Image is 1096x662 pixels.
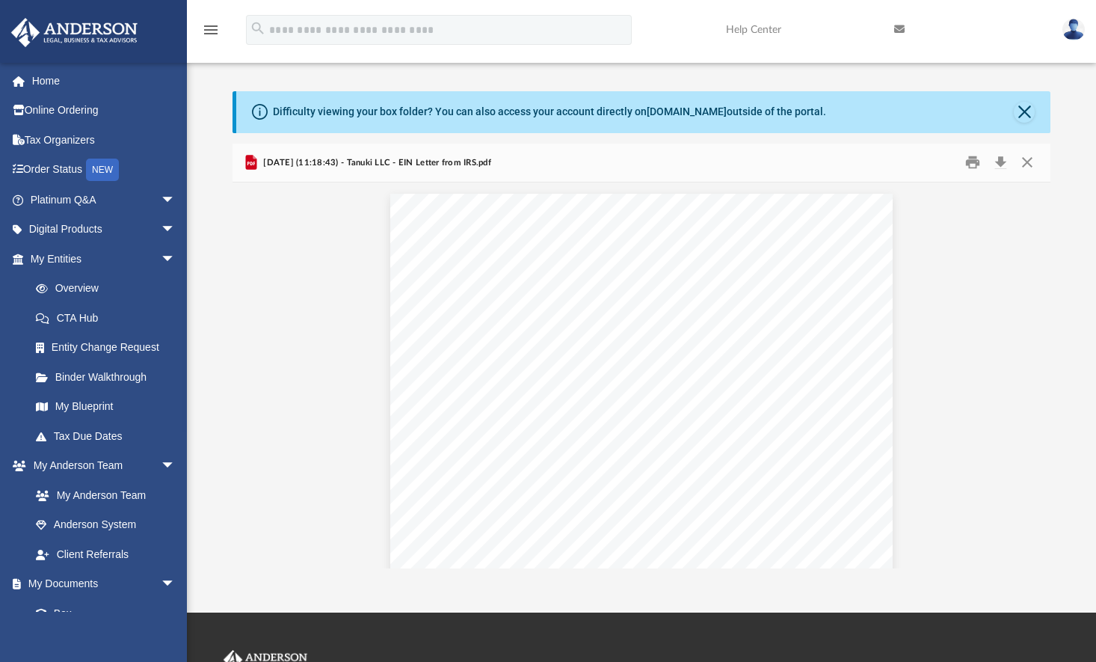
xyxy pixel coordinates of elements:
[21,362,198,392] a: Binder Walkthrough
[21,421,198,451] a: Tax Due Dates
[21,510,191,540] a: Anderson System
[10,451,191,481] a: My Anderson Teamarrow_drop_down
[233,183,1050,568] div: File preview
[10,244,198,274] a: My Entitiesarrow_drop_down
[21,392,191,422] a: My Blueprint
[1014,151,1041,174] button: Close
[202,21,220,39] i: menu
[202,28,220,39] a: menu
[21,333,198,363] a: Entity Change Request
[233,183,1050,568] div: Document Viewer
[958,151,988,174] button: Print
[10,215,198,245] a: Digital Productsarrow_drop_down
[21,539,191,569] a: Client Referrals
[161,569,191,600] span: arrow_drop_down
[233,144,1050,569] div: Preview
[273,104,826,120] div: Difficulty viewing your box folder? You can also access your account directly on outside of the p...
[21,303,198,333] a: CTA Hub
[10,125,198,155] a: Tax Organizers
[161,451,191,482] span: arrow_drop_down
[21,274,198,304] a: Overview
[987,151,1014,174] button: Download
[10,66,198,96] a: Home
[86,159,119,181] div: NEW
[7,18,142,47] img: Anderson Advisors Platinum Portal
[647,105,727,117] a: [DOMAIN_NAME]
[161,244,191,275] span: arrow_drop_down
[21,480,183,510] a: My Anderson Team
[21,598,183,628] a: Box
[161,215,191,245] span: arrow_drop_down
[10,185,198,215] a: Platinum Q&Aarrow_drop_down
[10,96,198,126] a: Online Ordering
[161,185,191,215] span: arrow_drop_down
[1062,19,1085,40] img: User Pic
[260,156,491,170] span: [DATE] (11:18:43) - Tanuki LLC - EIN Letter from IRS.pdf
[10,569,191,599] a: My Documentsarrow_drop_down
[250,20,266,37] i: search
[10,155,198,186] a: Order StatusNEW
[1014,102,1035,123] button: Close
